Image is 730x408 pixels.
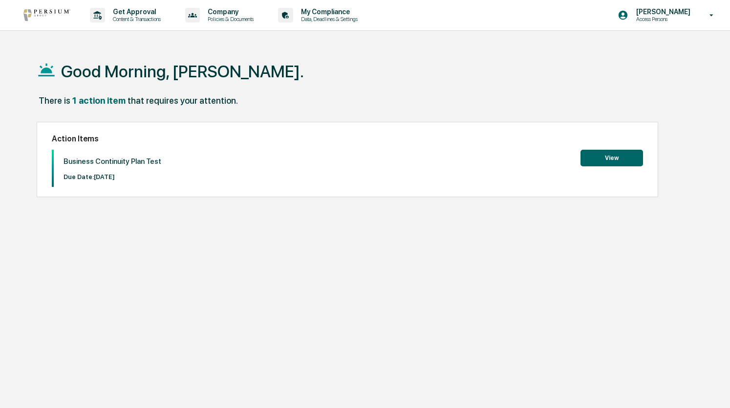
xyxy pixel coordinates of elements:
button: View [580,150,643,166]
p: [PERSON_NAME] [628,8,695,16]
p: Policies & Documents [200,16,258,23]
a: View [580,153,643,162]
h1: Good Morning, [PERSON_NAME]. [61,62,304,81]
p: Access Persons [628,16,695,23]
p: Content & Transactions [105,16,166,23]
p: Business Continuity Plan Test [64,157,161,166]
div: 1 action item [72,95,126,106]
img: logo [23,9,70,21]
p: Due Date: [DATE] [64,173,161,181]
div: that requires your attention. [128,95,238,106]
h2: Action Items [52,134,643,143]
p: Data, Deadlines & Settings [293,16,363,23]
p: Company [200,8,258,16]
p: Get Approval [105,8,166,16]
div: There is [39,95,70,106]
p: My Compliance [293,8,363,16]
